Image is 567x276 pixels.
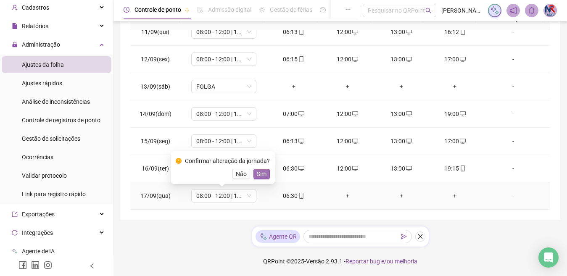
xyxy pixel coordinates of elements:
[22,4,49,11] span: Cadastros
[351,56,358,62] span: desktop
[259,7,265,13] span: sun
[345,7,351,13] span: ellipsis
[538,247,559,268] div: Open Intercom Messenger
[142,165,169,172] span: 16/09(ter)
[381,109,422,118] div: 13:00
[274,137,314,146] div: 06:13
[401,234,407,239] span: send
[490,6,499,15] img: sparkle-icon.fc2bf0ac1784a2077858766a79e2daf3.svg
[425,8,432,14] span: search
[459,138,466,144] span: desktop
[196,53,251,66] span: 08:00 - 12:00 | 13:00 - 17:00
[488,27,538,37] div: -
[22,61,64,68] span: Ajustes da folha
[253,169,270,179] button: Sim
[459,56,466,62] span: desktop
[22,41,60,48] span: Administração
[405,56,412,62] span: desktop
[141,138,170,145] span: 15/09(seg)
[22,191,86,197] span: Link para registro rápido
[274,82,314,91] div: +
[113,247,567,276] footer: QRPoint © 2025 - 2.93.1 -
[22,229,53,236] span: Integrações
[176,158,182,164] span: exclamation-circle
[327,82,368,91] div: +
[381,191,422,200] div: +
[44,261,52,269] span: instagram
[31,261,40,269] span: linkedin
[435,27,475,37] div: 16:12
[134,6,181,13] span: Controle de ponto
[12,211,18,217] span: export
[345,258,417,265] span: Reportar bug e/ou melhoria
[140,83,170,90] span: 13/09(sáb)
[22,172,67,179] span: Validar protocolo
[327,191,368,200] div: +
[22,23,48,29] span: Relatórios
[405,138,412,144] span: desktop
[185,156,270,166] div: Confirmar alteração da jornada?
[488,137,538,146] div: -
[509,7,517,14] span: notification
[405,111,412,117] span: desktop
[405,166,412,171] span: desktop
[327,164,368,173] div: 12:00
[124,7,129,13] span: clock-circle
[12,230,18,236] span: sync
[256,230,300,243] div: Agente QR
[236,169,247,179] span: Não
[185,8,190,13] span: pushpin
[196,108,251,120] span: 08:00 - 12:00 | 13:00 - 17:00
[298,56,304,62] span: mobile
[12,5,18,11] span: user-add
[351,166,358,171] span: desktop
[22,80,62,87] span: Ajustes rápidos
[435,164,475,173] div: 19:15
[232,169,250,179] button: Não
[381,82,422,91] div: +
[405,29,412,35] span: desktop
[22,135,80,142] span: Gestão de solicitações
[351,138,358,144] span: desktop
[89,263,95,269] span: left
[381,27,422,37] div: 13:00
[435,191,475,200] div: +
[488,55,538,64] div: -
[459,29,466,35] span: mobile
[441,6,483,15] span: [PERSON_NAME] - NRCARGO
[22,211,55,218] span: Exportações
[331,6,364,13] span: Painel do DP
[327,27,368,37] div: 12:00
[22,98,90,105] span: Análise de inconsistências
[274,191,314,200] div: 06:30
[270,6,312,13] span: Gestão de férias
[140,192,171,199] span: 17/09(qua)
[435,55,475,64] div: 17:00
[259,232,267,241] img: sparkle-icon.fc2bf0ac1784a2077858766a79e2daf3.svg
[274,55,314,64] div: 06:15
[351,111,358,117] span: desktop
[306,258,324,265] span: Versão
[196,80,251,93] span: FOLGA
[327,137,368,146] div: 12:00
[544,4,556,17] img: 88281
[274,27,314,37] div: 06:13
[528,7,535,14] span: bell
[417,234,423,239] span: close
[12,42,18,47] span: lock
[459,111,466,117] span: desktop
[141,56,170,63] span: 12/09(sex)
[22,248,55,255] span: Agente de IA
[298,29,304,35] span: mobile
[274,164,314,173] div: 06:30
[381,137,422,146] div: 13:00
[459,166,466,171] span: mobile
[274,109,314,118] div: 07:00
[488,191,538,200] div: -
[435,137,475,146] div: 17:00
[22,117,100,124] span: Controle de registros de ponto
[381,55,422,64] div: 13:00
[141,29,169,35] span: 11/09(qui)
[435,109,475,118] div: 19:00
[18,261,27,269] span: facebook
